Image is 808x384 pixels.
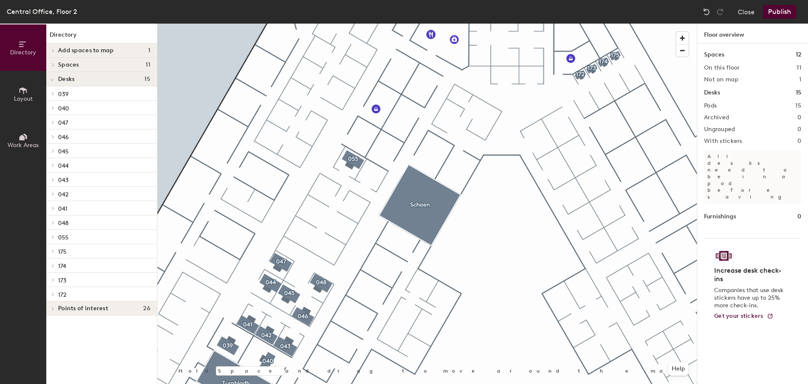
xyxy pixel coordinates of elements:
h2: 1 [799,76,801,83]
span: Spaces [58,62,79,68]
span: 043 [58,177,69,184]
span: 048 [58,220,69,227]
h2: On this floor [704,64,740,71]
span: 046 [58,134,69,141]
p: All desks need to be in a pod before saving [704,150,801,204]
span: Get your stickers [714,312,763,320]
img: Sticker logo [714,249,734,263]
h2: Archived [704,114,729,121]
h1: 12 [796,50,801,59]
h2: With stickers [704,138,742,145]
h1: Furnishings [704,212,736,221]
h2: Ungrouped [704,126,735,133]
span: 039 [58,91,69,98]
span: 175 [58,248,66,255]
h1: Desks [704,88,720,97]
span: 11 [146,62,150,68]
h2: 15 [795,102,801,109]
span: Add spaces to map [58,47,114,54]
h1: Directory [46,30,157,43]
h2: 0 [797,138,801,145]
a: Get your stickers [714,313,773,320]
span: 041 [58,205,67,212]
h1: Floor overview [697,24,808,43]
img: Redo [716,8,724,16]
span: Points of interest [58,305,108,312]
h2: 11 [797,64,801,71]
img: Undo [702,8,711,16]
button: Help [668,362,688,376]
h4: Increase desk check-ins [714,266,786,283]
button: Publish [763,5,796,19]
span: Layout [14,95,33,102]
span: 15 [144,76,150,83]
span: Directory [10,49,36,56]
span: 172 [58,291,66,298]
span: 26 [143,305,150,312]
h2: Not on map [704,76,738,83]
div: Central Office, Floor 2 [7,6,77,17]
h1: 0 [797,212,801,221]
span: 055 [58,234,69,241]
h2: Pods [704,102,717,109]
span: 173 [58,277,66,284]
span: 174 [58,263,66,270]
span: 040 [58,105,69,112]
span: 047 [58,119,68,126]
h2: 0 [797,126,801,133]
span: 045 [58,148,69,155]
span: 1 [148,47,150,54]
h2: 0 [797,114,801,121]
h1: 15 [796,88,801,97]
span: 044 [58,162,69,169]
span: 042 [58,191,69,198]
button: Close [738,5,755,19]
span: Work Areas [8,142,39,149]
h1: Spaces [704,50,724,59]
p: Companies that use desk stickers have up to 25% more check-ins. [714,287,786,309]
span: Desks [58,76,74,83]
